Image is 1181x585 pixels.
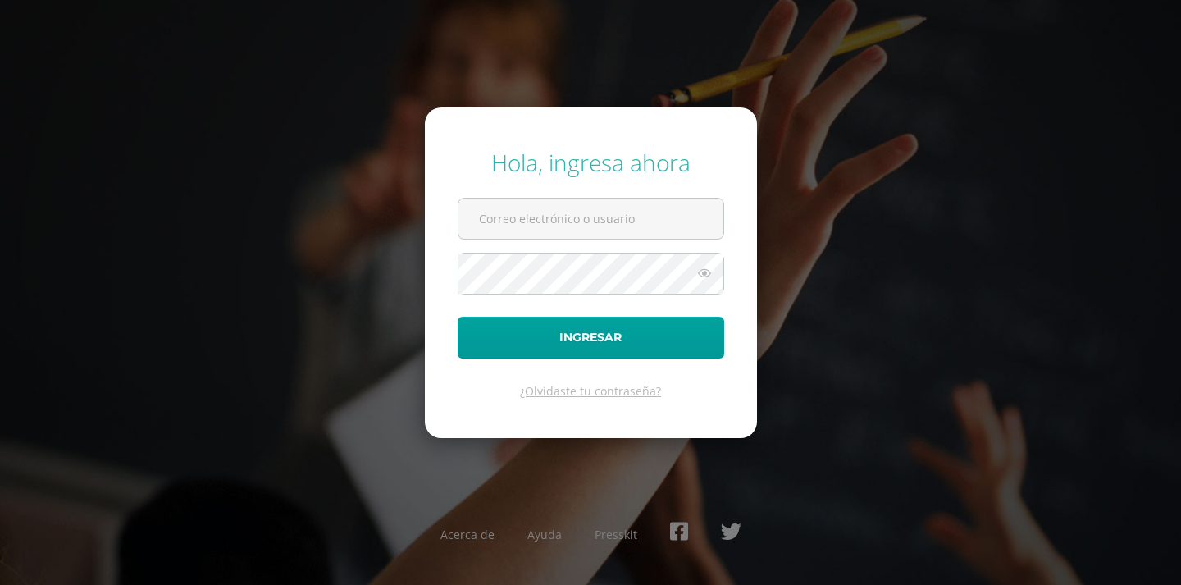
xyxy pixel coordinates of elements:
[458,317,724,359] button: Ingresar
[595,527,637,542] a: Presskit
[458,147,724,178] div: Hola, ingresa ahora
[520,383,661,399] a: ¿Olvidaste tu contraseña?
[440,527,495,542] a: Acerca de
[527,527,562,542] a: Ayuda
[458,199,723,239] input: Correo electrónico o usuario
